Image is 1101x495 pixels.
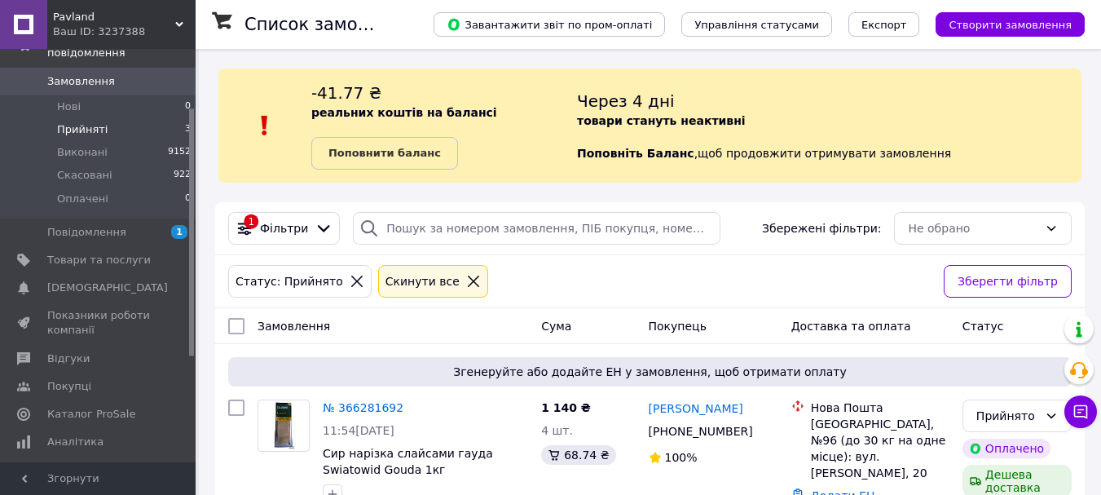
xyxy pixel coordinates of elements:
span: 0 [185,192,191,206]
div: [GEOGRAPHIC_DATA], №96 (до 30 кг на одне місце): вул. [PERSON_NAME], 20 [811,416,949,481]
button: Управління статусами [681,12,832,37]
img: :exclamation: [253,113,277,138]
div: Статус: Прийнято [232,272,346,290]
a: № 366281692 [323,401,403,414]
span: -41.77 ₴ [311,83,381,103]
span: Аналітика [47,435,103,449]
b: товари стануть неактивні [577,114,746,127]
a: Створити замовлення [919,17,1085,30]
span: 9152 [168,145,191,160]
span: Покупець [649,320,707,333]
span: 922 [174,168,191,183]
b: Поповніть Баланс [577,147,694,160]
a: Фото товару [258,400,310,452]
h1: Список замовлень [244,15,410,34]
div: 68.74 ₴ [541,445,615,465]
span: Зберегти фільтр [958,272,1058,290]
div: Cкинути все [382,272,463,290]
span: Доставка та оплата [791,320,911,333]
span: Збережені фільтри: [762,220,881,236]
button: Чат з покупцем [1064,396,1097,428]
span: Замовлення [47,74,115,89]
span: Товари та послуги [47,253,151,267]
span: 4 шт. [541,424,573,437]
span: Замовлення [258,320,330,333]
span: Виконані [57,145,108,160]
div: Оплачено [962,439,1050,458]
span: Прийняті [57,122,108,137]
span: Завантажити звіт по пром-оплаті [447,17,652,32]
span: Cума [541,320,571,333]
a: Поповнити баланс [311,137,458,170]
button: Зберегти фільтр [944,265,1072,298]
span: Відгуки [47,351,90,366]
button: Експорт [848,12,920,37]
input: Пошук за номером замовлення, ПІБ покупця, номером телефону, Email, номером накладної [353,212,720,245]
span: Експорт [861,19,907,31]
div: Ваш ID: 3237388 [53,24,196,39]
span: Статус [962,320,1004,333]
span: Показники роботи компанії [47,308,151,338]
b: реальних коштів на балансі [311,106,497,119]
span: Фільтри [260,220,308,236]
span: Нові [57,99,81,114]
div: Прийнято [976,407,1038,425]
span: [DEMOGRAPHIC_DATA] [47,281,168,295]
span: 1 [171,225,187,239]
span: Каталог ProSale [47,407,135,422]
img: Фото товару [262,400,304,451]
a: Сир нарізка слайсами гауда Swiatowid Gouda 1кг [323,447,493,476]
div: , щоб продовжити отримувати замовлення [577,82,1081,170]
span: 100% [665,451,698,464]
span: 1 140 ₴ [541,401,591,414]
button: Створити замовлення [936,12,1085,37]
button: Завантажити звіт по пром-оплаті [434,12,665,37]
span: 0 [185,99,191,114]
span: 11:54[DATE] [323,424,394,437]
span: Згенеруйте або додайте ЕН у замовлення, щоб отримати оплату [235,364,1065,380]
span: Створити замовлення [949,19,1072,31]
div: Нова Пошта [811,400,949,416]
span: Скасовані [57,168,112,183]
span: Оплачені [57,192,108,206]
span: 3 [185,122,191,137]
span: Повідомлення [47,225,126,240]
b: Поповнити баланс [328,147,441,159]
div: [PHONE_NUMBER] [645,420,756,443]
a: [PERSON_NAME] [649,400,743,417]
span: Покупці [47,379,91,394]
span: Через 4 дні [577,91,675,111]
span: Pavland [53,10,175,24]
span: Управління статусами [694,19,819,31]
div: Не обрано [908,219,1038,237]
